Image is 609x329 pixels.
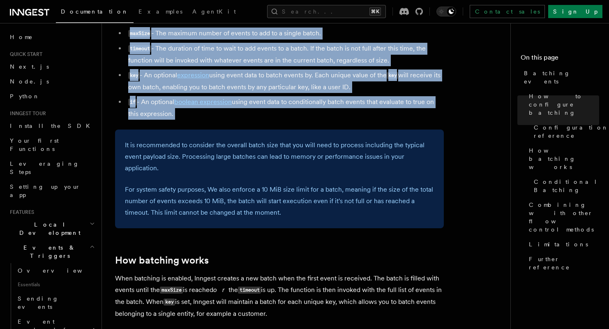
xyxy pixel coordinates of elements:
[177,71,209,79] a: expression
[7,156,97,179] a: Leveraging Steps
[126,70,444,93] li: - An optional using event data to batch events by. Each unique value of the will receive its own ...
[128,99,137,106] code: if
[10,160,79,175] span: Leveraging Steps
[529,201,599,234] span: Combining with other flow control methods
[128,30,151,37] code: maxSize
[470,5,545,18] a: Contact sales
[526,89,599,120] a: How to configure batching
[267,5,386,18] button: Search...⌘K
[10,63,49,70] span: Next.js
[10,93,40,100] span: Python
[18,267,102,274] span: Overview
[56,2,134,23] a: Documentation
[10,183,81,198] span: Setting up your app
[18,295,59,310] span: Sending events
[134,2,187,22] a: Examples
[387,72,398,79] code: key
[128,45,151,52] code: timeout
[187,2,241,22] a: AgentKit
[534,178,599,194] span: Conditional Batching
[529,240,588,248] span: Limitations
[7,51,42,58] span: Quick start
[10,123,95,129] span: Install the SDK
[529,146,599,171] span: How batching works
[238,287,261,294] code: timeout
[524,69,599,86] span: Batching events
[125,184,434,218] p: For system safety purposes, We also enforce a 10 MiB size limit for a batch, meaning if the size ...
[7,179,97,202] a: Setting up your app
[521,53,599,66] h4: On this page
[10,78,49,85] span: Node.js
[7,220,90,237] span: Local Development
[138,8,182,15] span: Examples
[7,110,46,117] span: Inngest tour
[14,291,97,314] a: Sending events
[126,43,444,66] li: - The duration of time to wait to add events to a batch. If the batch is not full after this time...
[531,174,599,197] a: Conditional Batching
[7,240,97,263] button: Events & Triggers
[192,8,236,15] span: AgentKit
[7,118,97,133] a: Install the SDK
[526,197,599,237] a: Combining with other flow control methods
[213,286,228,294] em: or
[160,287,183,294] code: maxSize
[115,273,444,320] p: When batching is enabled, Inngest creates a new batch when the first event is received. The batch...
[531,120,599,143] a: Configuration reference
[14,278,97,291] span: Essentials
[126,96,444,120] li: - An optional using event data to conditionally batch events that evaluate to true on this expres...
[548,5,602,18] a: Sign Up
[7,59,97,74] a: Next.js
[529,92,599,117] span: How to configure batching
[521,66,599,89] a: Batching events
[7,30,97,44] a: Home
[7,243,90,260] span: Events & Triggers
[61,8,129,15] span: Documentation
[7,133,97,156] a: Your first Functions
[14,263,97,278] a: Overview
[7,209,34,215] span: Features
[10,137,59,152] span: Your first Functions
[128,72,140,79] code: key
[369,7,381,16] kbd: ⌘K
[526,252,599,275] a: Further reference
[526,143,599,174] a: How batching works
[7,89,97,104] a: Python
[125,139,434,174] p: It is recommended to consider the overall batch size that you will need to process including the ...
[115,255,209,266] a: How batching works
[7,217,97,240] button: Local Development
[7,74,97,89] a: Node.js
[534,123,609,140] span: Configuration reference
[126,28,444,39] li: - The maximum number of events to add to a single batch.
[526,237,599,252] a: Limitations
[529,255,599,271] span: Further reference
[164,299,175,306] code: key
[10,33,33,41] span: Home
[174,98,232,106] a: boolean expression
[436,7,456,16] button: Toggle dark mode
